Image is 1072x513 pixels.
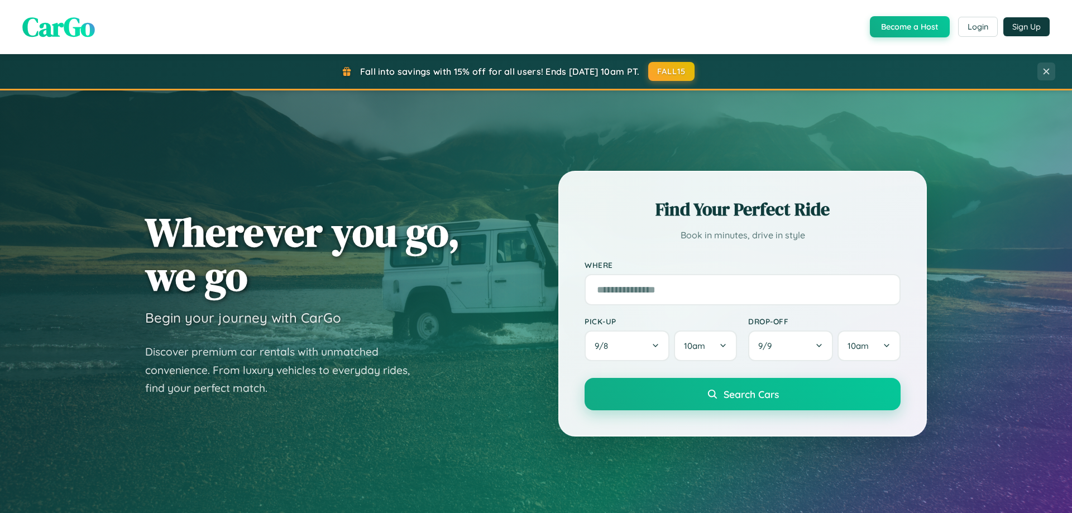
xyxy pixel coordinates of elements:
[145,343,424,397] p: Discover premium car rentals with unmatched convenience. From luxury vehicles to everyday rides, ...
[585,227,901,243] p: Book in minutes, drive in style
[360,66,640,77] span: Fall into savings with 15% off for all users! Ends [DATE] 10am PT.
[1003,17,1050,36] button: Sign Up
[748,330,833,361] button: 9/9
[837,330,901,361] button: 10am
[648,62,695,81] button: FALL15
[145,309,341,326] h3: Begin your journey with CarGo
[848,341,869,351] span: 10am
[595,341,614,351] span: 9 / 8
[145,210,460,298] h1: Wherever you go, we go
[585,330,669,361] button: 9/8
[585,317,737,326] label: Pick-up
[758,341,777,351] span: 9 / 9
[958,17,998,37] button: Login
[585,378,901,410] button: Search Cars
[22,8,95,45] span: CarGo
[585,260,901,270] label: Where
[684,341,705,351] span: 10am
[674,330,737,361] button: 10am
[585,197,901,222] h2: Find Your Perfect Ride
[748,317,901,326] label: Drop-off
[724,388,779,400] span: Search Cars
[870,16,950,37] button: Become a Host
